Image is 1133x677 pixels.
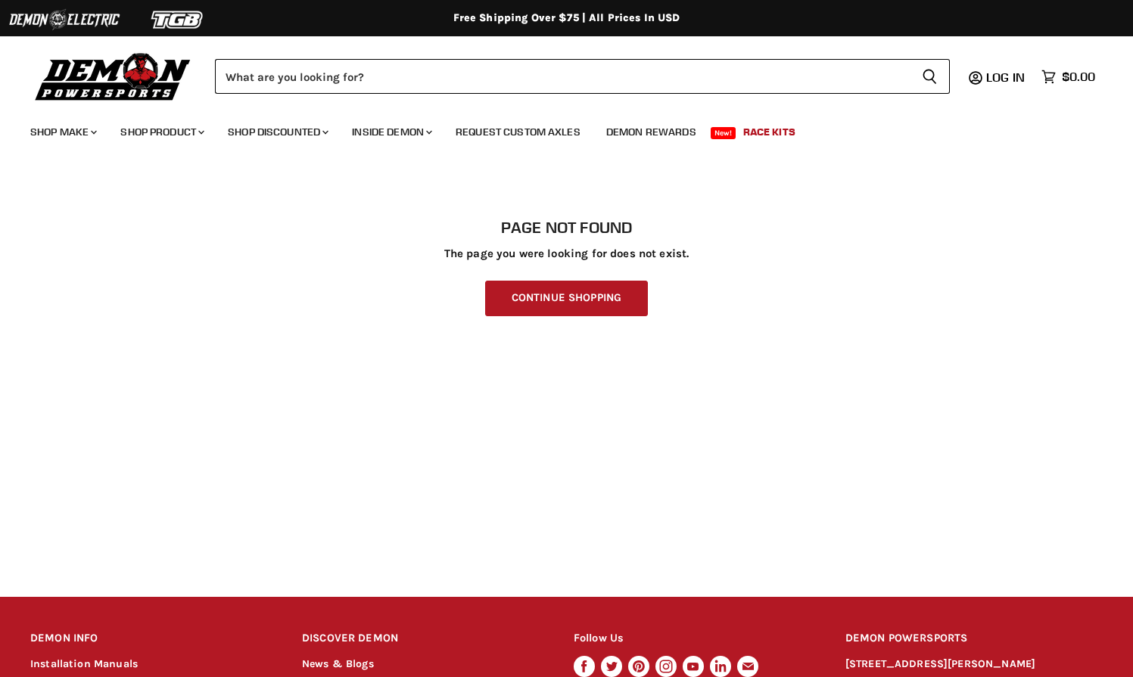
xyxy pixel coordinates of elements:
[109,116,213,148] a: Shop Product
[19,116,106,148] a: Shop Make
[216,116,338,148] a: Shop Discounted
[485,281,648,316] a: Continue Shopping
[574,621,817,657] h2: Follow Us
[302,657,374,670] a: News & Blogs
[444,116,592,148] a: Request Custom Axles
[986,70,1025,85] span: Log in
[1034,66,1103,88] a: $0.00
[19,110,1091,148] ul: Main menu
[979,70,1034,84] a: Log in
[121,5,235,34] img: TGB Logo 2
[215,59,910,94] input: Search
[30,49,196,103] img: Demon Powersports
[595,116,708,148] a: Demon Rewards
[215,59,950,94] form: Product
[30,657,138,670] a: Installation Manuals
[1062,70,1095,84] span: $0.00
[302,621,545,657] h2: DISCOVER DEMON
[845,656,1103,673] p: [STREET_ADDRESS][PERSON_NAME]
[910,59,950,94] button: Search
[30,621,273,657] h2: DEMON INFO
[30,219,1103,237] h1: Page not found
[30,247,1103,260] p: The page you were looking for does not exist.
[8,5,121,34] img: Demon Electric Logo 2
[732,116,807,148] a: Race Kits
[711,127,736,139] span: New!
[845,621,1103,657] h2: DEMON POWERSPORTS
[341,116,441,148] a: Inside Demon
